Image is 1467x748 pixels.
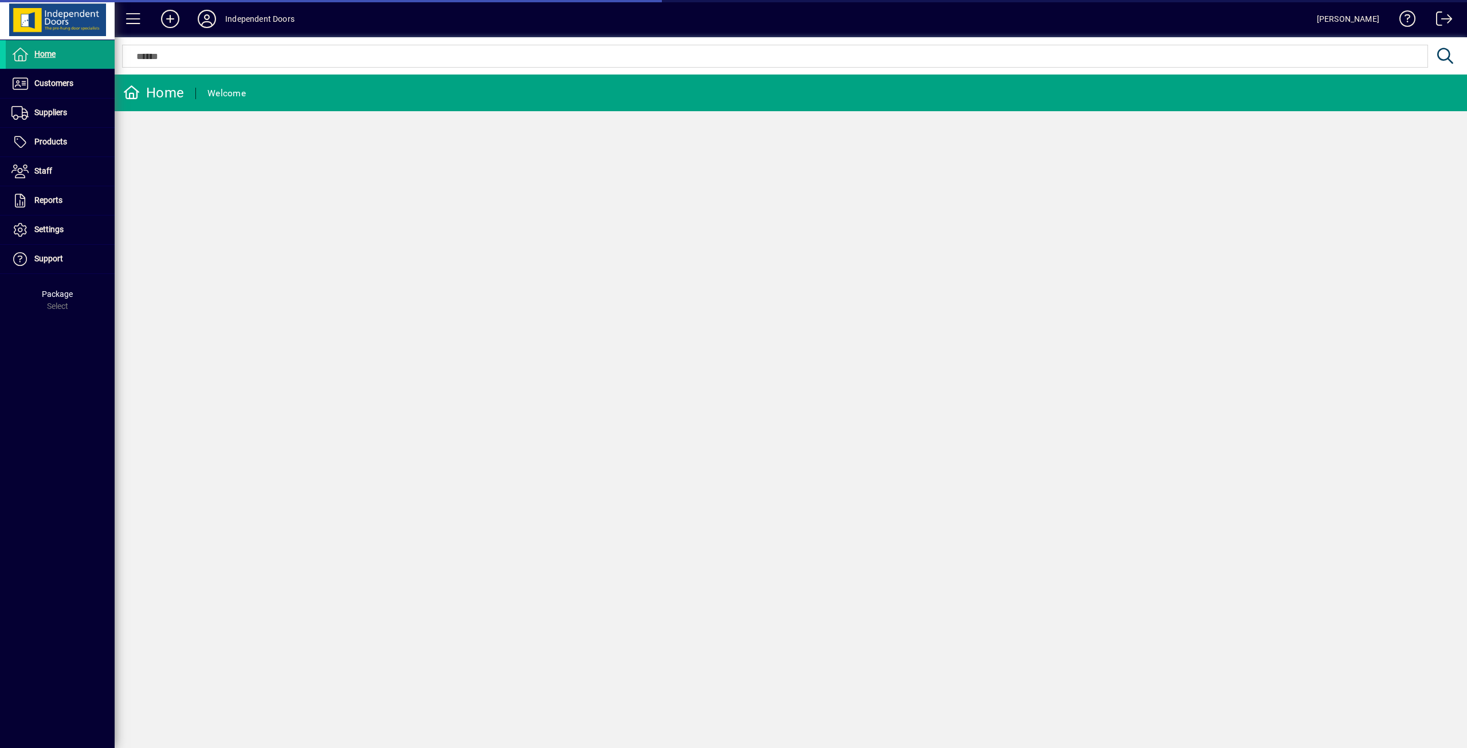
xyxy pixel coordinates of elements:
a: Settings [6,216,115,244]
a: Customers [6,69,115,98]
span: Settings [34,225,64,234]
a: Logout [1427,2,1453,40]
button: Profile [189,9,225,29]
span: Package [42,289,73,299]
span: Support [34,254,63,263]
div: Independent Doors [225,10,295,28]
a: Knowledge Base [1391,2,1416,40]
a: Support [6,245,115,273]
span: Products [34,137,67,146]
div: Welcome [207,84,246,103]
span: Suppliers [34,108,67,117]
span: Customers [34,79,73,88]
a: Reports [6,186,115,215]
a: Products [6,128,115,156]
a: Staff [6,157,115,186]
button: Add [152,9,189,29]
div: [PERSON_NAME] [1317,10,1379,28]
span: Home [34,49,56,58]
div: Home [123,84,184,102]
a: Suppliers [6,99,115,127]
span: Reports [34,195,62,205]
span: Staff [34,166,52,175]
